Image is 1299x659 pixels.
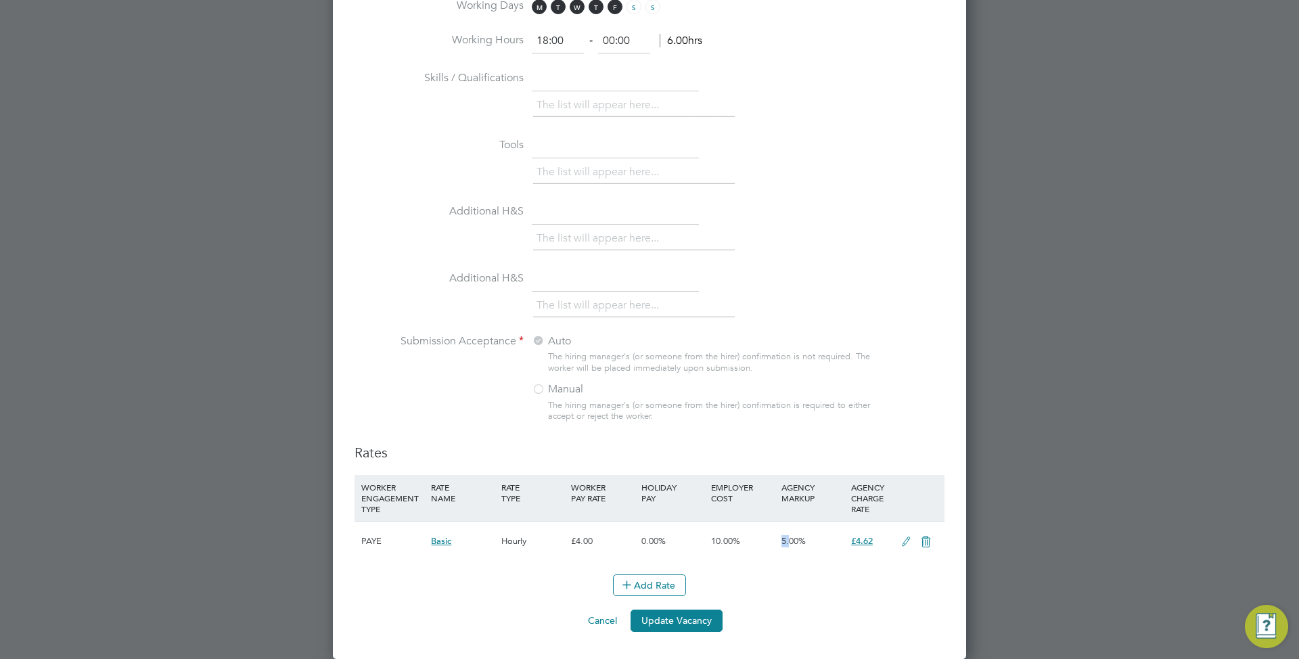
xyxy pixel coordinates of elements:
[660,34,702,47] span: 6.00hrs
[532,334,701,348] label: Auto
[537,229,664,248] li: The list will appear here...
[355,138,524,152] label: Tools
[568,522,637,561] div: £4.00
[631,610,723,631] button: Update Vacancy
[848,475,894,521] div: AGENCY CHARGE RATE
[548,351,877,374] div: The hiring manager's (or someone from the hirer) confirmation is not required. The worker will be...
[537,163,664,181] li: The list will appear here...
[498,475,568,510] div: RATE TYPE
[355,444,944,461] h3: Rates
[568,475,637,510] div: WORKER PAY RATE
[708,475,777,510] div: EMPLOYER COST
[613,574,686,596] button: Add Rate
[355,71,524,85] label: Skills / Qualifications
[781,535,806,547] span: 5.00%
[355,204,524,219] label: Additional H&S
[537,296,664,315] li: The list will appear here...
[431,535,451,547] span: Basic
[358,475,428,521] div: WORKER ENGAGEMENT TYPE
[355,334,524,348] label: Submission Acceptance
[587,34,595,47] span: ‐
[778,475,848,510] div: AGENCY MARKUP
[598,29,650,53] input: 17:00
[851,535,873,547] span: £4.62
[532,29,584,53] input: 08:00
[355,271,524,286] label: Additional H&S
[498,522,568,561] div: Hourly
[358,522,428,561] div: PAYE
[548,400,877,423] div: The hiring manager's (or someone from the hirer) confirmation is required to either accept or rej...
[532,382,701,396] label: Manual
[428,475,497,510] div: RATE NAME
[537,96,664,114] li: The list will appear here...
[711,535,740,547] span: 10.00%
[577,610,628,631] button: Cancel
[1245,605,1288,648] button: Engage Resource Center
[641,535,666,547] span: 0.00%
[355,33,524,47] label: Working Hours
[638,475,708,510] div: HOLIDAY PAY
